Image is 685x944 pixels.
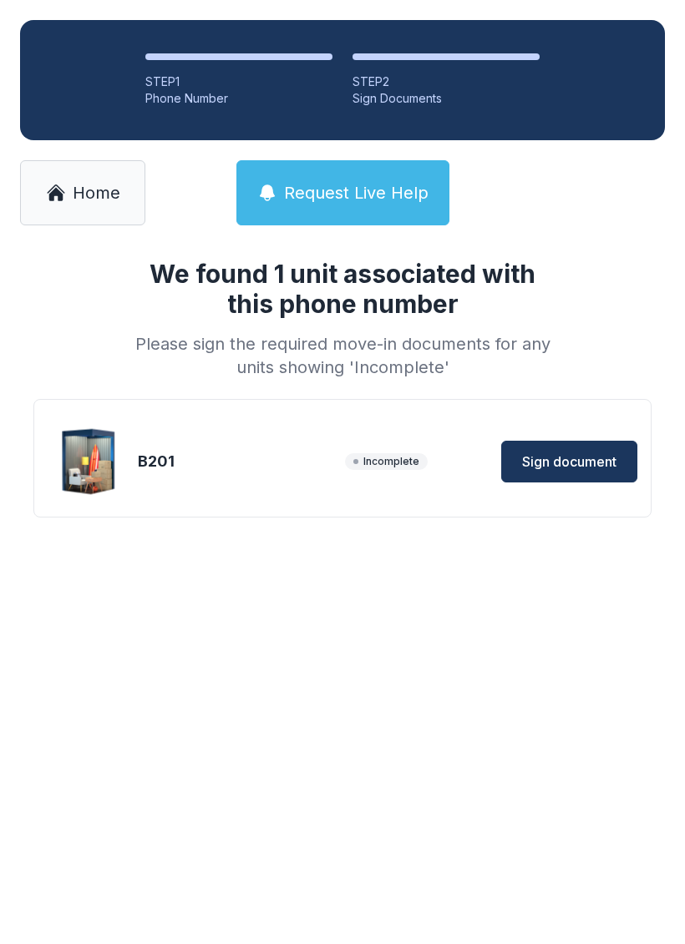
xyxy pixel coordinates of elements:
div: STEP 2 [353,73,540,90]
span: Sign document [522,452,616,472]
div: Please sign the required move-in documents for any units showing 'Incomplete' [129,332,556,379]
div: STEP 1 [145,73,332,90]
span: Incomplete [345,453,428,470]
h1: We found 1 unit associated with this phone number [129,259,556,319]
div: B201 [138,450,338,473]
span: Home [73,181,120,204]
span: Request Live Help [284,181,429,204]
div: Sign Documents [353,90,540,107]
div: Phone Number [145,90,332,107]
